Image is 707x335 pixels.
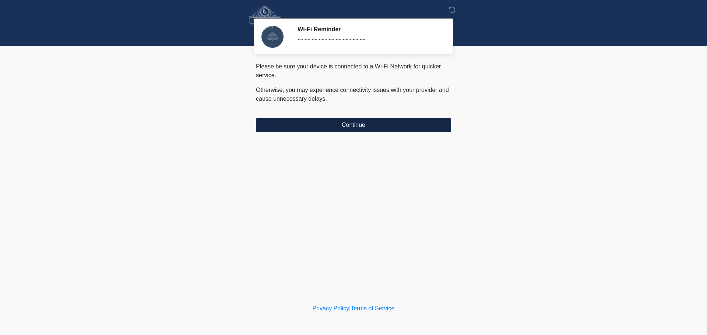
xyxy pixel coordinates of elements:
div: ~~~~~~~~~~~~~~~~~~~~ [298,36,440,44]
a: Terms of Service [351,305,394,311]
span: . [326,96,327,102]
img: Fresh Faces Rx Logo [249,6,281,30]
a: | [349,305,351,311]
a: Privacy Policy [313,305,349,311]
img: Agent Avatar [261,26,284,48]
p: Please be sure your device is connected to a Wi-Fi Network for quicker service. [256,62,451,80]
button: Continue [256,118,451,132]
p: Otherwise, you may experience connectivity issues with your provider and cause unnecessary delays [256,86,451,103]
